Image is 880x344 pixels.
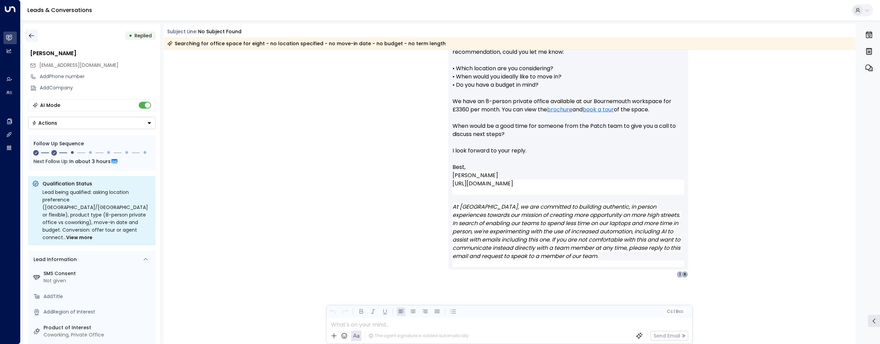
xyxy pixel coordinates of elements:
[42,188,151,241] div: Lead being qualified: asking location preference ([GEOGRAPHIC_DATA]/[GEOGRAPHIC_DATA] or flexible...
[30,49,156,58] div: [PERSON_NAME]
[453,171,498,179] span: [PERSON_NAME]
[44,277,153,284] div: Not given
[667,309,683,314] span: Cc Bcc
[40,102,60,109] div: AI Mode
[547,106,572,114] a: brochure
[44,293,153,300] div: AddTitle
[42,180,151,187] p: Qualification Status
[32,120,57,126] div: Actions
[40,73,156,80] div: AddPhone number
[198,28,241,35] div: No subject found
[135,32,152,39] span: Replied
[453,180,513,188] a: [URL][DOMAIN_NAME]
[40,84,156,91] div: AddCompany
[39,62,119,69] span: [EMAIL_ADDRESS][DOMAIN_NAME]
[31,256,77,263] div: Lead Information
[28,117,156,129] button: Actions
[167,28,197,35] span: Subject Line:
[66,234,92,241] span: View more
[69,158,111,165] span: In about 3 hours
[44,270,153,277] label: SMS Consent
[673,309,675,314] span: |
[167,40,446,47] div: Searching for office space for eight - no location specified - no move-in date - no budget - no t...
[340,307,349,316] button: Redo
[664,308,686,315] button: Cc|Bcc
[329,307,337,316] button: Undo
[34,140,150,147] div: Follow Up Sequence
[44,308,153,316] div: AddRegion of Interest
[39,62,119,69] span: rayan.habbab@gmail.com
[34,158,150,165] div: Next Follow Up:
[681,271,688,278] div: R
[44,324,153,331] label: Product of Interest
[44,331,153,339] div: Coworking, Private Office
[369,333,469,339] div: The agent signature is added automatically
[453,163,466,171] span: Best,
[677,271,683,278] div: 1
[27,6,92,14] a: Leads & Conversations
[453,203,682,260] em: At [GEOGRAPHIC_DATA], we are committed to building authentic, in person experiences towards our m...
[129,29,132,42] div: •
[583,106,614,114] a: book a tour
[28,117,156,129] div: Button group with a nested menu
[453,23,684,163] p: Hi [PERSON_NAME], Thank you for sharing that you’re looking for a private office for 8 people. To...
